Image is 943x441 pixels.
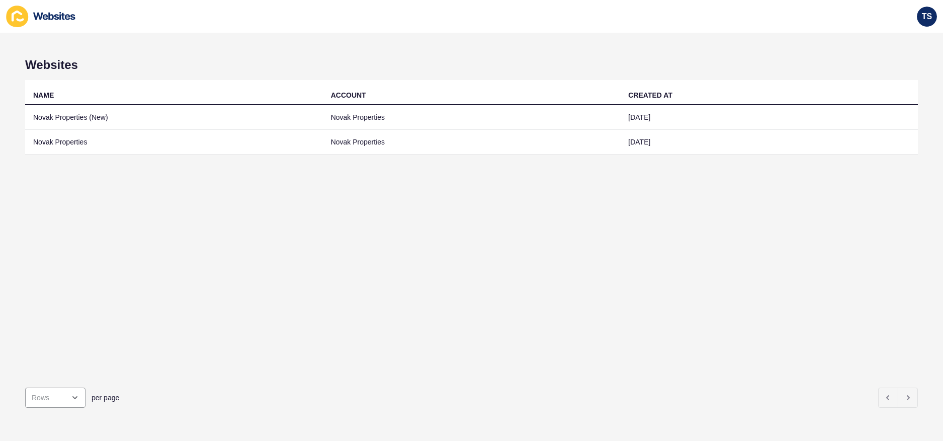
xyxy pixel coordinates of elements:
td: Novak Properties [323,130,621,155]
td: [DATE] [620,130,918,155]
span: TS [922,12,932,22]
td: Novak Properties (New) [25,105,323,130]
div: open menu [25,388,85,408]
td: Novak Properties [323,105,621,130]
div: NAME [33,90,54,100]
div: CREATED AT [628,90,672,100]
div: ACCOUNT [331,90,366,100]
h1: Websites [25,58,918,72]
td: Novak Properties [25,130,323,155]
span: per page [92,393,119,403]
td: [DATE] [620,105,918,130]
